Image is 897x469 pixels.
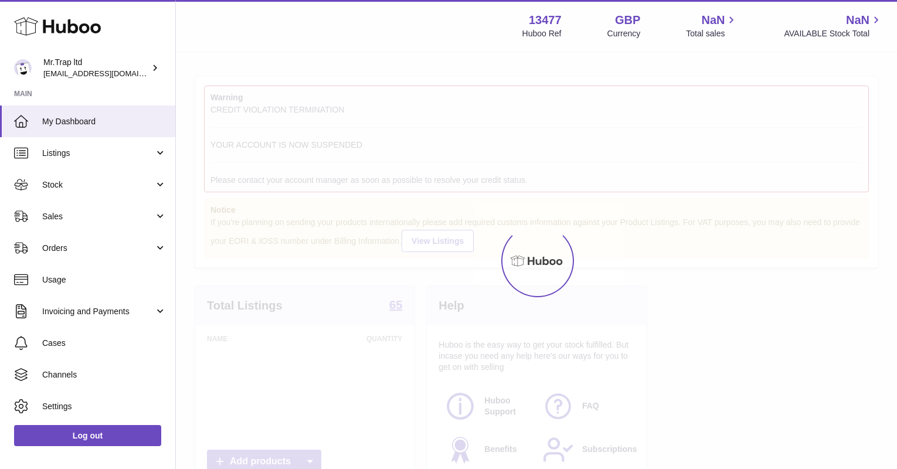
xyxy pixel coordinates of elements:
[529,12,562,28] strong: 13477
[14,59,32,77] img: office@grabacz.eu
[846,12,869,28] span: NaN
[42,211,154,222] span: Sales
[784,12,883,39] a: NaN AVAILABLE Stock Total
[686,12,738,39] a: NaN Total sales
[42,306,154,317] span: Invoicing and Payments
[43,57,149,79] div: Mr.Trap ltd
[42,243,154,254] span: Orders
[607,28,641,39] div: Currency
[42,148,154,159] span: Listings
[42,369,167,380] span: Channels
[43,69,172,78] span: [EMAIL_ADDRESS][DOMAIN_NAME]
[701,12,725,28] span: NaN
[42,274,167,286] span: Usage
[42,116,167,127] span: My Dashboard
[42,179,154,191] span: Stock
[784,28,883,39] span: AVAILABLE Stock Total
[42,338,167,349] span: Cases
[615,12,640,28] strong: GBP
[522,28,562,39] div: Huboo Ref
[42,401,167,412] span: Settings
[686,28,738,39] span: Total sales
[14,425,161,446] a: Log out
